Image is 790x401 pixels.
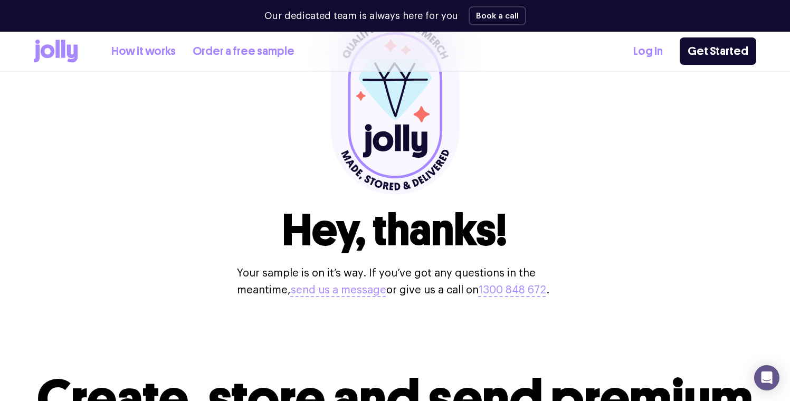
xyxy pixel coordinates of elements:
button: Book a call [469,6,526,25]
p: Your sample is on it’s way. If you’ve got any questions in the meantime, or give us a call on . [237,265,554,299]
a: 1300 848 672 [479,285,546,295]
a: Order a free sample [193,43,294,60]
p: Our dedicated team is always here for you [264,9,458,23]
a: Get Started [680,37,756,65]
a: Log In [633,43,663,60]
h1: Hey, thanks! [282,208,508,252]
button: send us a message [291,282,386,299]
a: How it works [111,43,176,60]
div: Open Intercom Messenger [754,365,779,390]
